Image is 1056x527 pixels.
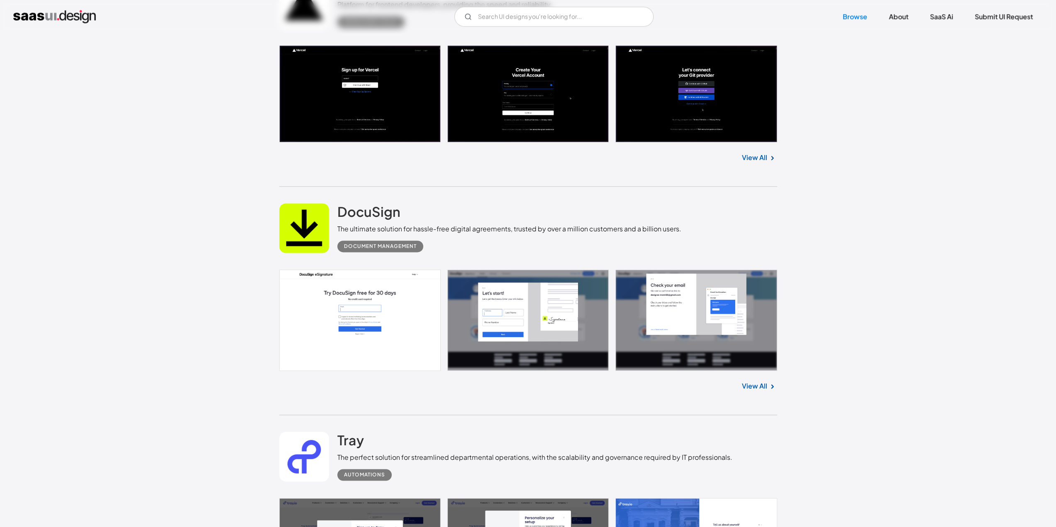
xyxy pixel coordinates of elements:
[344,241,417,251] div: Document Management
[344,470,385,480] div: Automations
[454,7,654,27] input: Search UI designs you're looking for...
[833,7,877,26] a: Browse
[337,203,400,224] a: DocuSign
[337,452,732,462] div: The perfect solution for streamlined departmental operations, with the scalability and governance...
[337,432,364,448] h2: Tray
[742,381,767,391] a: View All
[920,7,963,26] a: SaaS Ai
[337,432,364,452] a: Tray
[337,203,400,220] h2: DocuSign
[879,7,918,26] a: About
[965,7,1043,26] a: Submit UI Request
[337,224,681,234] div: The ultimate solution for hassle-free digital agreements, trusted by over a million customers and...
[742,153,767,163] a: View All
[13,10,96,23] a: home
[454,7,654,27] form: Email Form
